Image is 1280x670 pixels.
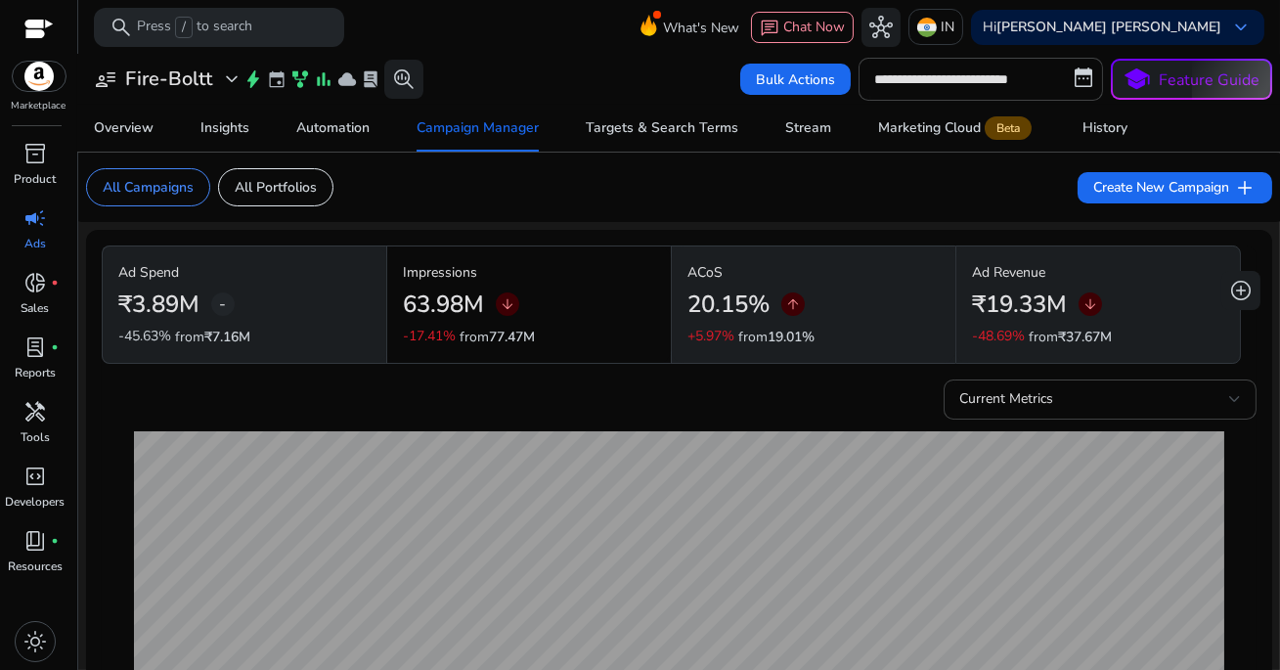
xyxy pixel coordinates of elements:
p: IN [941,10,954,44]
span: bar_chart [314,69,333,89]
p: Impressions [403,262,655,283]
div: Campaign Manager [417,121,539,135]
button: schoolFeature Guide [1111,59,1272,100]
span: / [175,17,193,38]
span: Create New Campaign [1093,176,1257,200]
div: Targets & Search Terms [586,121,738,135]
p: from [175,327,250,347]
span: Chat Now [783,18,845,36]
span: expand_more [220,67,243,91]
span: donut_small [23,271,47,294]
span: keyboard_arrow_down [1229,16,1253,39]
span: family_history [290,69,310,89]
p: Hi [983,21,1221,34]
span: chat [760,19,779,38]
h3: Fire-Boltt [125,67,212,91]
span: add [1233,176,1257,200]
h2: 63.98M [403,290,484,319]
span: lab_profile [23,335,47,359]
button: search_insights [384,60,423,99]
p: Marketplace [12,99,66,113]
span: code_blocks [23,465,47,488]
h2: ₹19.33M [972,290,1067,319]
span: Current Metrics [959,389,1053,408]
p: Product [15,170,57,188]
div: Automation [296,121,370,135]
span: lab_profile [361,69,380,89]
p: All Campaigns [103,177,194,198]
p: Reports [15,364,56,381]
span: - [220,292,227,316]
p: Press to search [137,17,252,38]
div: Insights [200,121,249,135]
button: add_circle [1221,271,1260,310]
span: fiber_manual_record [51,343,59,351]
p: Ads [24,235,46,252]
p: from [1029,327,1112,347]
p: Ad Spend [118,262,371,283]
p: from [460,327,535,347]
span: cloud [337,69,357,89]
p: Ad Revenue [972,262,1224,283]
span: light_mode [23,630,47,653]
span: arrow_downward [500,296,515,312]
img: in.svg [917,18,937,37]
span: fiber_manual_record [51,279,59,287]
div: Marketing Cloud [878,120,1036,136]
button: Bulk Actions [740,64,851,95]
span: 77.47M [489,328,535,346]
span: book_4 [23,529,47,553]
span: school [1124,66,1152,94]
span: ₹7.16M [204,328,250,346]
div: Stream [785,121,831,135]
p: Resources [8,558,63,575]
div: Overview [94,121,154,135]
span: event [267,69,287,89]
button: hub [861,8,901,47]
p: from [738,327,815,347]
span: What's New [663,11,739,45]
p: All Portfolios [235,177,317,198]
img: amazon.svg [13,62,66,91]
h2: ₹3.89M [118,290,199,319]
button: chatChat Now [751,12,854,43]
span: Beta [985,116,1032,140]
span: 19.01% [768,328,815,346]
p: Feature Guide [1160,68,1260,92]
div: History [1082,121,1127,135]
span: add_circle [1229,279,1253,302]
span: search [110,16,133,39]
p: -48.69% [972,330,1025,343]
span: campaign [23,206,47,230]
span: handyman [23,400,47,424]
p: Developers [6,493,66,511]
span: user_attributes [94,67,117,91]
span: arrow_downward [1082,296,1098,312]
p: ACoS [687,262,940,283]
p: Sales [22,299,50,317]
p: +5.97% [687,330,734,343]
span: hub [869,16,893,39]
span: bolt [243,69,263,89]
h2: 20.15% [687,290,770,319]
span: search_insights [392,67,416,91]
span: ₹37.67M [1058,328,1112,346]
p: -17.41% [403,330,456,343]
span: Bulk Actions [756,69,835,90]
span: arrow_upward [785,296,801,312]
span: inventory_2 [23,142,47,165]
p: -45.63% [118,330,171,343]
button: Create New Campaignadd [1078,172,1272,203]
span: fiber_manual_record [51,537,59,545]
p: Tools [21,428,50,446]
b: [PERSON_NAME] [PERSON_NAME] [996,18,1221,36]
